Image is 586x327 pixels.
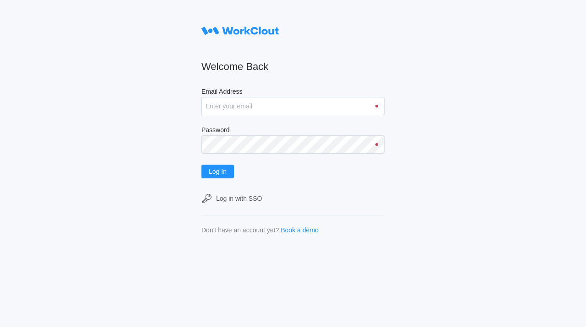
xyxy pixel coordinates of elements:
[201,97,385,115] input: Enter your email
[216,195,262,202] div: Log in with SSO
[281,226,319,234] a: Book a demo
[201,165,234,178] button: Log In
[201,193,385,204] a: Log in with SSO
[201,126,385,135] label: Password
[201,88,385,97] label: Email Address
[201,226,279,234] div: Don't have an account yet?
[209,168,227,175] span: Log In
[201,60,385,73] h2: Welcome Back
